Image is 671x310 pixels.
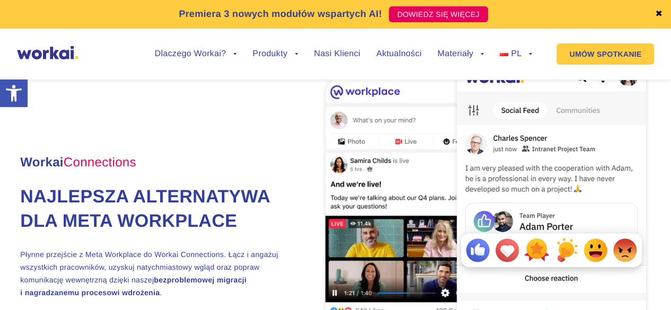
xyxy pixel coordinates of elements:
[438,50,484,58] a: Materiały
[179,7,382,21] p: Premiera 3 nowych modułów wspartych AI!
[3,216,10,223] input: email messages*
[376,50,421,58] a: Aktualności
[355,139,404,149] a: Terms of Use
[419,139,468,149] a: Privacy Policy
[281,87,368,98] span: Number of employees
[314,50,360,58] a: Nasi Klienci
[655,10,663,19] a: ✖
[556,43,654,65] a: UMÓW SPOTKANIE
[20,185,295,234] h1: Najlepsza alternatywa dla Meta Workplace
[389,6,488,22] a: DOWIEDZ SIĘ WIĘCEJ
[281,13,558,34] input: Your last name
[154,50,237,58] a: Dlaczego Workai?
[64,155,136,170] em: Connections
[252,50,298,58] a: Produkty
[20,144,136,169] span: Workai
[511,49,521,58] span: PL
[13,214,74,224] p: email messages
[20,248,295,299] p: Płynne przejście z Meta Workplace do Workai Connections. Łącz i angażuj wszystkich pracowników, u...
